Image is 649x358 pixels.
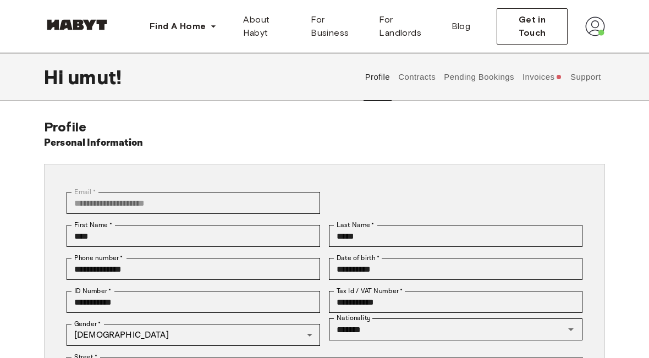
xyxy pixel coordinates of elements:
img: avatar [585,16,605,36]
span: Blog [452,20,471,33]
span: For Business [311,13,361,40]
button: Contracts [397,53,437,101]
span: Hi [44,65,68,89]
span: Get in Touch [506,13,558,40]
h6: Personal Information [44,135,144,151]
a: Blog [443,9,480,44]
button: Pending Bookings [443,53,516,101]
img: Habyt [44,19,110,30]
label: Tax Id / VAT Number [337,286,403,296]
span: For Landlords [379,13,433,40]
div: You can't change your email address at the moment. Please reach out to customer support in case y... [67,192,320,214]
label: First Name [74,220,112,230]
button: Get in Touch [497,8,568,45]
button: Find A Home [141,15,226,37]
button: Invoices [521,53,563,101]
a: About Habyt [234,9,302,44]
label: Gender [74,319,101,329]
label: Email [74,187,96,197]
span: About Habyt [243,13,293,40]
label: Date of birth [337,253,380,263]
div: user profile tabs [361,53,605,101]
span: umut ! [68,65,122,89]
input: Choose date, selected date is Jan 3, 2002 [329,258,582,280]
span: Profile [44,119,86,135]
span: Find A Home [150,20,206,33]
label: Last Name [337,220,375,230]
label: Phone number [74,253,123,263]
button: Open [563,322,579,337]
div: [DEMOGRAPHIC_DATA] [67,324,320,346]
a: For Landlords [370,9,442,44]
button: Profile [364,53,392,101]
label: ID Number [74,286,111,296]
label: Nationality [337,313,371,323]
button: Support [569,53,602,101]
a: For Business [302,9,370,44]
